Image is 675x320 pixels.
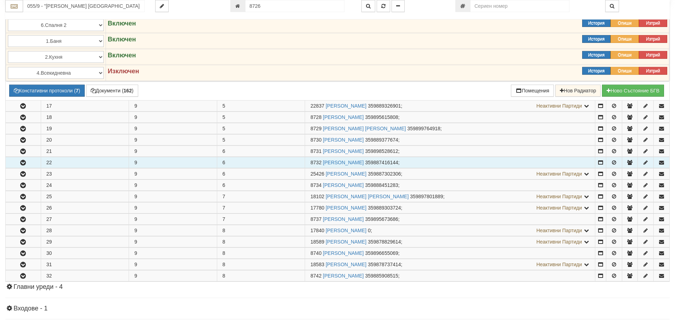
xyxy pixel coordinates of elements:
span: 7 [223,194,225,199]
td: 9 [129,213,217,224]
span: Партида № [310,250,321,256]
td: ; [305,270,595,281]
button: Нов Радиатор [555,85,601,97]
button: История [582,19,611,27]
span: Партида № [310,216,321,222]
a: [PERSON_NAME] [323,216,364,222]
span: 7 [223,205,225,211]
td: 19 [41,123,129,134]
td: 21 [41,145,129,156]
strong: Включен [108,52,136,59]
span: 8 [223,250,225,256]
td: ; [305,225,595,236]
span: 7 [223,216,225,222]
span: 359897801889 [410,194,443,199]
h4: Входове - 1 [5,305,670,312]
span: Неактивни Партиди [536,228,582,233]
span: 359899764918 [407,126,440,131]
td: 17 [41,100,129,111]
a: [PERSON_NAME] [326,228,366,233]
span: Неактивни Партиди [536,239,582,245]
td: ; [305,100,595,111]
span: Партида № [310,126,321,131]
td: 9 [129,191,217,202]
td: 9 [129,225,217,236]
td: 26 [41,202,129,213]
span: 5 [223,114,225,120]
span: Неактивни Партиди [536,205,582,211]
td: 30 [41,247,129,258]
td: 9 [129,157,217,168]
button: Изтрий [639,35,667,43]
strong: Включен [108,36,136,43]
button: История [582,67,611,75]
span: Партида № [310,182,321,188]
span: 359889377674 [365,137,398,143]
span: Партида № [310,137,321,143]
span: Партида № [310,160,321,165]
button: Опиши [611,35,639,43]
span: Неактивни Партиди [536,262,582,267]
td: ; [305,112,595,122]
td: 9 [129,236,217,247]
a: [PERSON_NAME] [323,148,364,154]
td: 9 [129,179,217,190]
td: ; [305,145,595,156]
td: 9 [129,168,217,179]
td: ; [305,247,595,258]
button: Помещения [511,85,554,97]
a: [PERSON_NAME] [PERSON_NAME] [323,126,406,131]
span: Партида № [310,171,324,177]
td: 9 [129,100,217,111]
td: 9 [129,247,217,258]
button: История [582,51,611,59]
td: 28 [41,225,129,236]
td: ; [305,123,595,134]
td: ; [305,134,595,145]
span: 5 [223,126,225,131]
td: 9 [129,259,217,270]
td: ; [305,236,595,247]
span: 0 [368,228,371,233]
span: 359898528612 [365,148,398,154]
td: 18 [41,112,129,122]
span: 359888451283 [365,182,398,188]
td: ; [305,213,595,224]
span: 359895615808 [365,114,398,120]
td: 9 [129,123,217,134]
span: 359887416144 [365,160,398,165]
a: [PERSON_NAME] [PERSON_NAME] [326,194,409,199]
span: 8 [223,262,225,267]
span: Партида № [310,103,324,109]
button: Опиши [611,51,639,59]
button: Изтрий [639,19,667,27]
a: [PERSON_NAME] [323,182,364,188]
span: Партида № [310,273,321,279]
button: Новo Състояние БГВ [602,85,664,97]
span: Партида № [310,262,324,267]
td: 25 [41,191,129,202]
span: 8 [223,239,225,245]
b: 162 [124,88,132,93]
button: История [582,35,611,43]
a: [PERSON_NAME] [323,114,364,120]
button: Документи (162) [86,85,138,97]
a: [PERSON_NAME] [323,160,364,165]
td: 9 [129,270,217,281]
b: 7 [76,88,79,93]
span: 359889303724 [368,205,401,211]
td: ; [305,202,595,213]
td: ; [305,157,595,168]
span: Неактивни Партиди [536,171,582,177]
span: Партида № [310,194,324,199]
td: ; [305,259,595,270]
a: [PERSON_NAME] [326,205,366,211]
span: 359896655069 [365,250,398,256]
span: 359887302306 [368,171,401,177]
span: 359878829614 [368,239,401,245]
td: 9 [129,134,217,145]
span: 8 [223,228,225,233]
span: 5 [223,137,225,143]
a: [PERSON_NAME] [326,103,366,109]
span: Неактивни Партиди [536,194,582,199]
